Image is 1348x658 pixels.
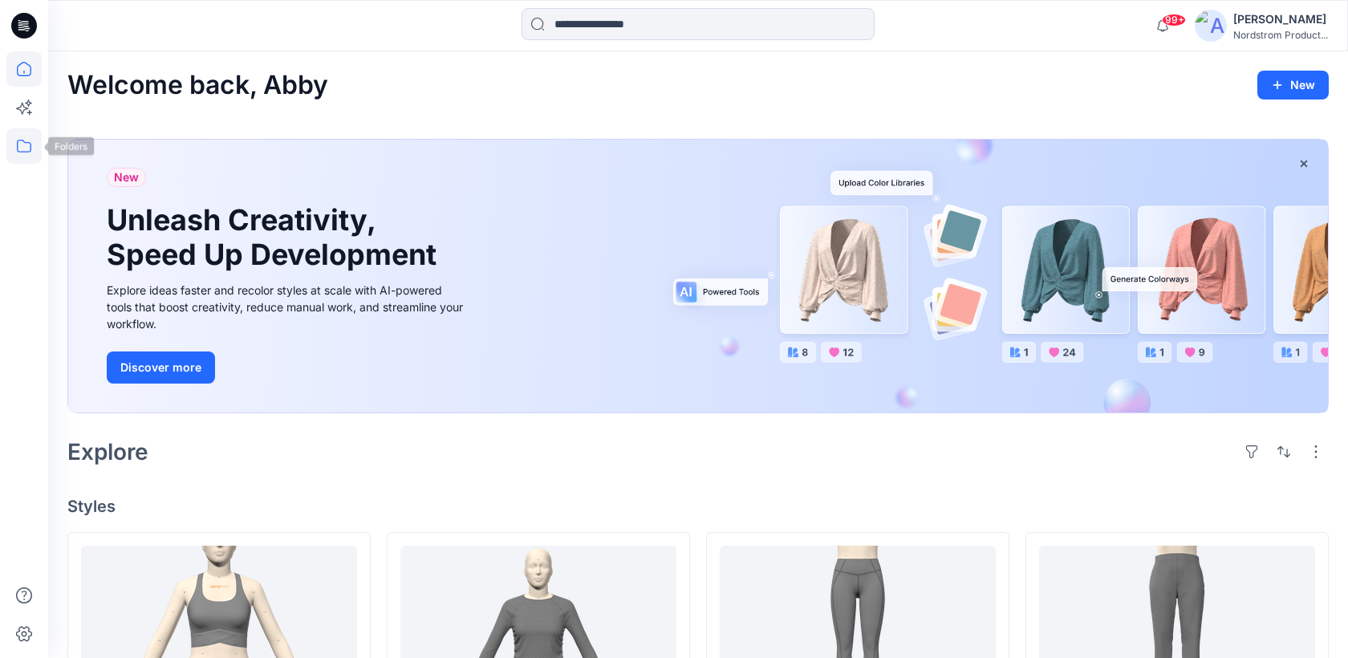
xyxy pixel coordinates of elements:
[107,351,215,384] button: Discover more
[1257,71,1329,100] button: New
[1162,14,1186,26] span: 99+
[67,497,1329,516] h4: Styles
[107,282,468,332] div: Explore ideas faster and recolor styles at scale with AI-powered tools that boost creativity, red...
[1233,10,1328,29] div: [PERSON_NAME]
[107,203,444,272] h1: Unleash Creativity, Speed Up Development
[67,71,328,100] h2: Welcome back, Abby
[1195,10,1227,42] img: avatar
[67,439,148,465] h2: Explore
[107,351,468,384] a: Discover more
[114,168,139,187] span: New
[1233,29,1328,41] div: Nordstrom Product...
